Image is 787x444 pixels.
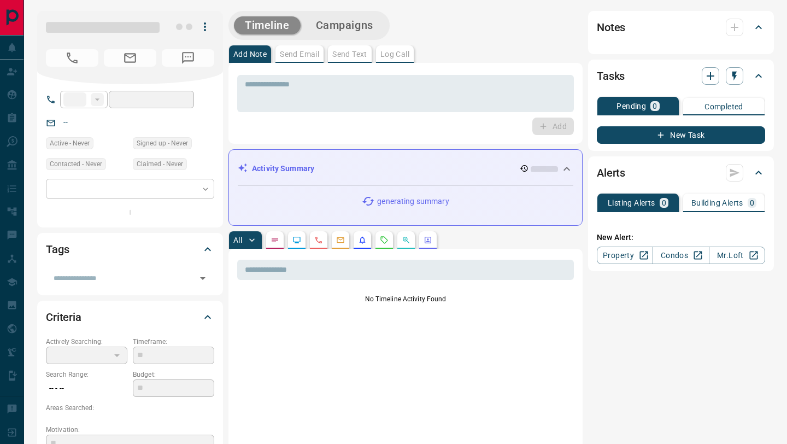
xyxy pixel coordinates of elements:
[233,50,267,58] p: Add Note
[380,236,389,244] svg: Requests
[336,236,345,244] svg: Emails
[377,196,449,207] p: generating summary
[750,199,754,207] p: 0
[597,67,625,85] h2: Tasks
[46,403,214,413] p: Areas Searched:
[252,163,314,174] p: Activity Summary
[46,379,127,398] p: -- - --
[662,199,666,207] p: 0
[233,236,242,244] p: All
[104,49,156,67] span: No Email
[597,160,765,186] div: Alerts
[402,236,410,244] svg: Opportunities
[46,241,69,258] h2: Tags
[137,159,183,170] span: Claimed - Never
[50,159,102,170] span: Contacted - Never
[133,337,214,347] p: Timeframe:
[292,236,301,244] svg: Lead Browsing Activity
[653,102,657,110] p: 0
[608,199,655,207] p: Listing Alerts
[424,236,432,244] svg: Agent Actions
[46,304,214,330] div: Criteria
[616,102,646,110] p: Pending
[691,199,743,207] p: Building Alerts
[46,370,127,379] p: Search Range:
[597,14,765,40] div: Notes
[195,271,210,286] button: Open
[237,294,574,304] p: No Timeline Activity Found
[653,247,709,264] a: Condos
[162,49,214,67] span: No Number
[597,164,625,182] h2: Alerts
[305,16,384,34] button: Campaigns
[597,19,625,36] h2: Notes
[46,337,127,347] p: Actively Searching:
[63,118,68,127] a: --
[597,247,653,264] a: Property
[709,247,765,264] a: Mr.Loft
[137,138,188,149] span: Signed up - Never
[358,236,367,244] svg: Listing Alerts
[234,16,301,34] button: Timeline
[597,232,765,243] p: New Alert:
[46,308,81,326] h2: Criteria
[271,236,279,244] svg: Notes
[238,159,573,179] div: Activity Summary
[597,63,765,89] div: Tasks
[314,236,323,244] svg: Calls
[704,103,743,110] p: Completed
[597,126,765,144] button: New Task
[46,49,98,67] span: No Number
[46,236,214,262] div: Tags
[50,138,90,149] span: Active - Never
[133,370,214,379] p: Budget:
[46,425,214,435] p: Motivation:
